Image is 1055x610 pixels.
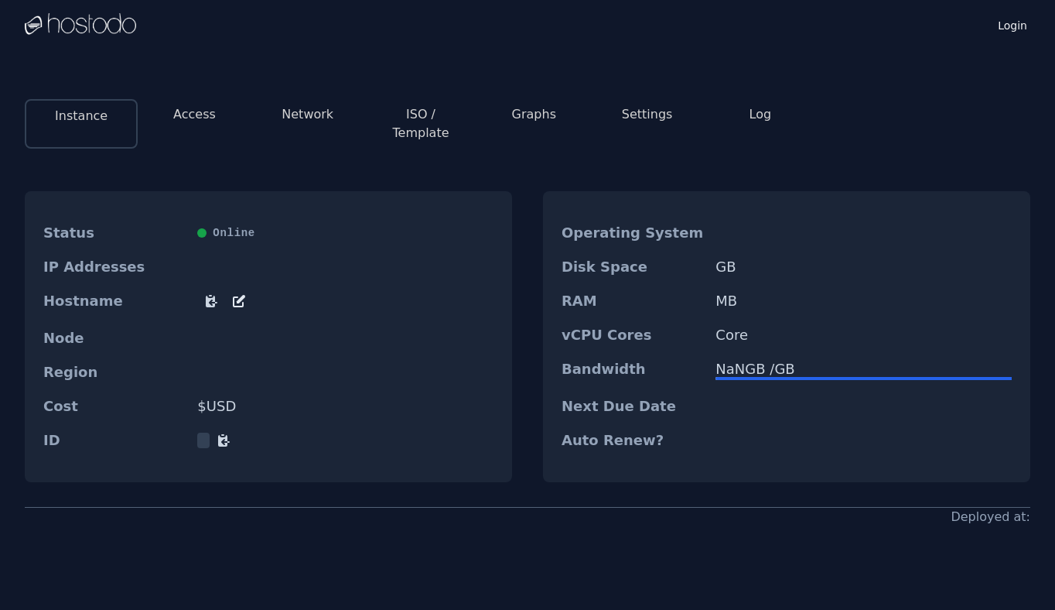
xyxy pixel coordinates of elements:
button: ISO / Template [377,105,465,142]
dt: Operating System [562,225,703,241]
dt: Status [43,225,185,241]
img: Logo [25,13,136,36]
button: Network [282,105,333,124]
div: Deployed at: [951,508,1030,526]
dt: Next Due Date [562,399,703,414]
div: NaN GB / GB [715,362,1012,377]
button: Instance [55,107,108,125]
dt: Bandwidth [562,362,703,380]
dt: vCPU Cores [562,327,703,343]
a: Login [995,15,1030,33]
button: Access [173,105,216,124]
div: Online [197,225,493,241]
button: Settings [622,105,673,124]
dt: Hostname [43,293,185,312]
dt: RAM [562,293,703,309]
button: Graphs [512,105,556,124]
dd: Core [715,327,1012,343]
dd: MB [715,293,1012,309]
dd: $ USD [197,399,493,414]
dt: Node [43,331,185,346]
button: Log [749,105,772,124]
dt: Disk Space [562,259,703,275]
dt: ID [43,433,185,448]
dd: GB [715,259,1012,275]
dt: Region [43,365,185,380]
dt: Auto Renew? [562,433,703,448]
dt: Cost [43,399,185,414]
dt: IP Addresses [43,259,185,275]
